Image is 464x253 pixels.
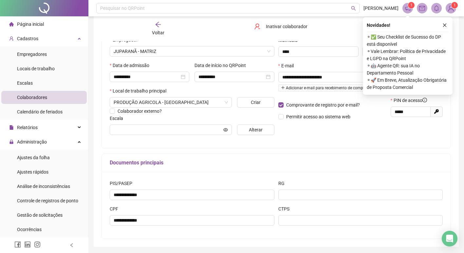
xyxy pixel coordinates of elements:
[17,212,63,218] span: Gestão de solicitações
[223,127,228,132] span: eye
[278,84,380,92] span: Adicionar e-mail para recebimento de comprovante.
[195,62,250,69] label: Data de início no QRPoint
[367,76,449,91] span: ⚬ 🚀 Em Breve, Atualização Obrigatória de Proposta Comercial
[114,97,228,107] span: PRODUÇÃO AGRICOLA - MORRO ALTO
[367,22,390,29] span: Novidades !
[114,46,270,56] span: 1001 - UNIDADE MATRIZ - JUPARANÃ COMERCIAL AGRÍCOLA LTDA.
[17,36,38,41] span: Cadastros
[237,97,274,108] button: Criar
[69,243,74,247] span: left
[9,125,14,130] span: file
[110,62,154,69] label: Data de admissão
[278,180,289,187] label: RG
[286,114,350,119] span: Permitir acesso ao sistema web
[410,3,413,8] span: 1
[422,98,427,102] span: info-circle
[110,115,127,122] label: Escala
[34,241,41,248] span: instagram
[17,52,47,57] span: Empregadores
[17,125,38,130] span: Relatórios
[367,48,449,62] span: ⚬ Vale Lembrar: Política de Privacidade e LGPD na QRPoint
[17,198,78,203] span: Controle de registros de ponto
[24,241,31,248] span: linkedin
[286,102,360,108] span: Comprovante de registro por e-mail?
[249,126,263,133] span: Alterar
[451,2,458,8] sup: Atualize o seu contato no menu Meus Dados
[442,23,447,27] span: close
[110,180,137,187] label: PIS/PASEP
[278,205,294,212] label: CTPS
[367,33,449,48] span: ⚬ ✅ Seu Checklist de Sucesso do DP está disponível
[110,205,122,212] label: CPF
[17,109,63,114] span: Calendário de feriados
[14,241,21,248] span: facebook
[17,66,55,71] span: Locais de trabalho
[367,62,449,76] span: ⚬ 🤖 Agente QR: sua IA no Departamento Pessoal
[442,231,457,246] div: Open Intercom Messenger
[17,169,48,175] span: Ajustes rápidos
[152,30,164,35] span: Voltar
[446,3,456,13] img: 85736
[17,227,42,232] span: Ocorrências
[408,2,415,8] sup: 1
[281,86,285,90] span: plus
[110,87,171,94] label: Local de trabalho principal
[9,140,14,144] span: lock
[251,99,261,106] span: Criar
[237,125,274,135] button: Alterar
[419,5,425,11] span: mail
[363,5,399,12] span: [PERSON_NAME]
[249,21,312,32] button: Inativar colaborador
[17,95,47,100] span: Colaboradores
[405,5,411,11] span: notification
[394,97,427,104] span: PIN de acesso
[351,6,356,11] span: search
[9,36,14,41] span: user-add
[110,159,443,167] h5: Documentos principais
[155,21,161,28] span: arrow-left
[17,184,70,189] span: Análise de inconsistências
[118,109,162,114] span: Colaborador externo?
[454,3,456,8] span: 1
[17,22,44,27] span: Página inicial
[9,22,14,26] span: home
[278,62,298,69] label: E-mail
[17,139,47,144] span: Administração
[266,23,307,30] span: Inativar colaborador
[434,5,439,11] span: bell
[17,155,50,160] span: Ajustes da folha
[254,23,261,30] span: user-delete
[17,80,33,86] span: Escalas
